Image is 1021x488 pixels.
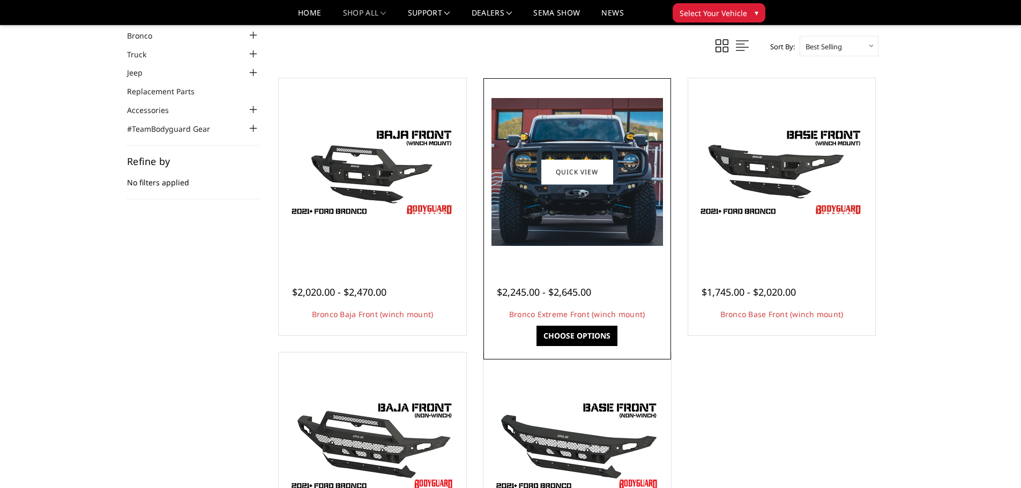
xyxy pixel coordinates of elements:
[281,81,464,263] a: Bodyguard Ford Bronco Bronco Baja Front (winch mount)
[691,81,873,263] a: Freedom Series - Bronco Base Front Bumper Bronco Base Front (winch mount)
[292,286,386,298] span: $2,020.00 - $2,470.00
[127,104,182,116] a: Accessories
[680,7,747,19] span: Select Your Vehicle
[343,9,386,25] a: shop all
[702,286,796,298] span: $1,745.00 - $2,020.00
[127,123,223,134] a: #TeamBodyguard Gear
[298,9,321,25] a: Home
[497,286,591,298] span: $2,245.00 - $2,645.00
[127,156,260,199] div: No filters applied
[127,49,160,60] a: Truck
[491,98,663,246] img: Bronco Extreme Front (winch mount)
[509,309,645,319] a: Bronco Extreme Front (winch mount)
[755,7,758,18] span: ▾
[541,159,613,184] a: Quick view
[472,9,512,25] a: Dealers
[127,156,260,166] h5: Refine by
[533,9,580,25] a: SEMA Show
[408,9,450,25] a: Support
[673,3,765,22] button: Select Your Vehicle
[601,9,623,25] a: News
[127,30,166,41] a: Bronco
[764,39,795,55] label: Sort By:
[312,309,434,319] a: Bronco Baja Front (winch mount)
[536,326,617,346] a: Choose Options
[486,81,668,263] a: Bronco Extreme Front (winch mount) Bronco Extreme Front (winch mount)
[127,67,156,78] a: Jeep
[127,86,208,97] a: Replacement Parts
[720,309,844,319] a: Bronco Base Front (winch mount)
